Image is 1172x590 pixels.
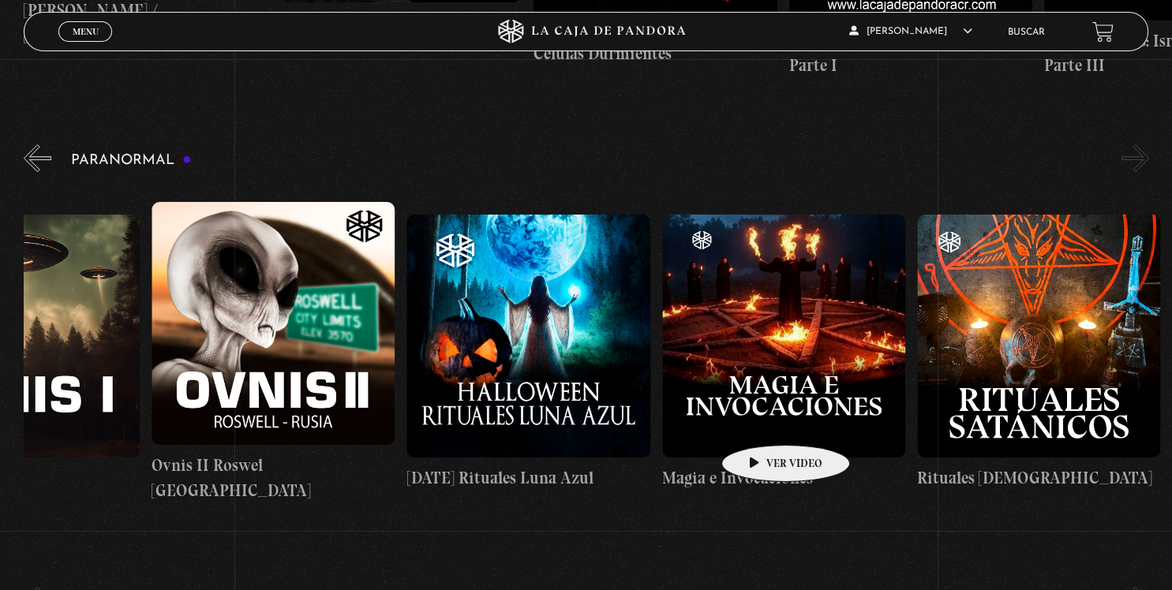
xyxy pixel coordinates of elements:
span: Cerrar [67,40,104,51]
a: Ovnis II Roswel [GEOGRAPHIC_DATA] [152,184,395,521]
a: Buscar [1008,28,1045,37]
h4: [DATE] Rituales Luna Azul [406,465,650,491]
h4: Pandora News: Israel vrs Irán Parte I [789,28,1032,78]
h4: Área 51 [279,10,522,35]
span: Menu [73,27,99,36]
a: [DATE] Rituales Luna Azul [406,184,650,521]
a: Magia e Invocaciones [662,184,905,521]
a: Rituales [DEMOGRAPHIC_DATA] [917,184,1160,521]
h4: Ovnis II Roswel [GEOGRAPHIC_DATA] [152,453,395,502]
h4: Células Durmientes [534,41,777,66]
a: View your shopping cart [1092,21,1114,42]
button: Next [1121,144,1149,172]
h4: Magia e Invocaciones [662,465,905,491]
span: [PERSON_NAME] [849,27,972,36]
h3: Paranormal [71,153,192,168]
h4: Rituales [DEMOGRAPHIC_DATA] [917,465,1160,491]
button: Previous [24,144,51,172]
